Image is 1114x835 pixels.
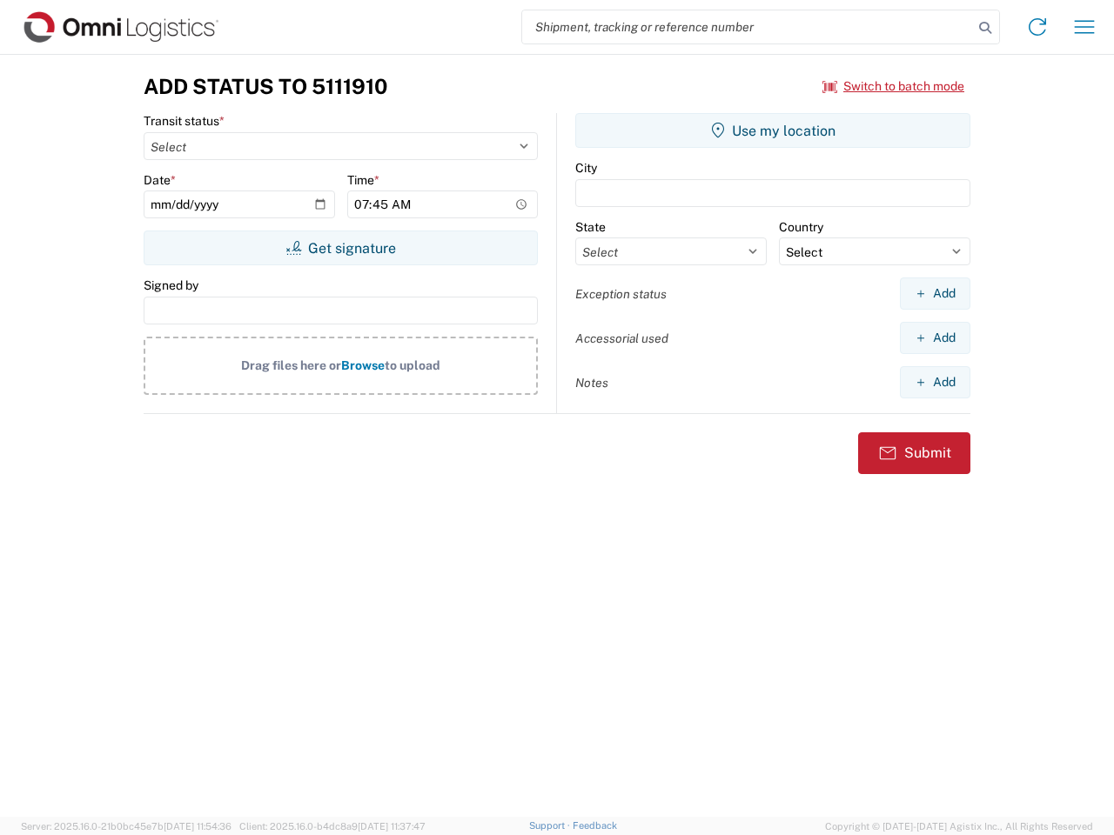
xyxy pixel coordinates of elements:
[144,172,176,188] label: Date
[241,358,341,372] span: Drag files here or
[575,113,970,148] button: Use my location
[822,72,964,101] button: Switch to batch mode
[825,818,1093,834] span: Copyright © [DATE]-[DATE] Agistix Inc., All Rights Reserved
[575,331,668,346] label: Accessorial used
[529,820,573,831] a: Support
[573,820,617,831] a: Feedback
[347,172,379,188] label: Time
[341,358,385,372] span: Browse
[779,219,823,235] label: Country
[900,277,970,310] button: Add
[144,74,387,99] h3: Add Status to 5111910
[164,821,232,832] span: [DATE] 11:54:36
[144,277,198,293] label: Signed by
[522,10,973,43] input: Shipment, tracking or reference number
[575,160,597,176] label: City
[144,113,225,129] label: Transit status
[21,821,232,832] span: Server: 2025.16.0-21b0bc45e7b
[900,322,970,354] button: Add
[900,366,970,398] button: Add
[575,219,606,235] label: State
[144,230,538,265] button: Get signature
[239,821,426,832] span: Client: 2025.16.0-b4dc8a9
[858,432,970,474] button: Submit
[385,358,440,372] span: to upload
[358,821,426,832] span: [DATE] 11:37:47
[575,375,608,391] label: Notes
[575,286,667,302] label: Exception status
